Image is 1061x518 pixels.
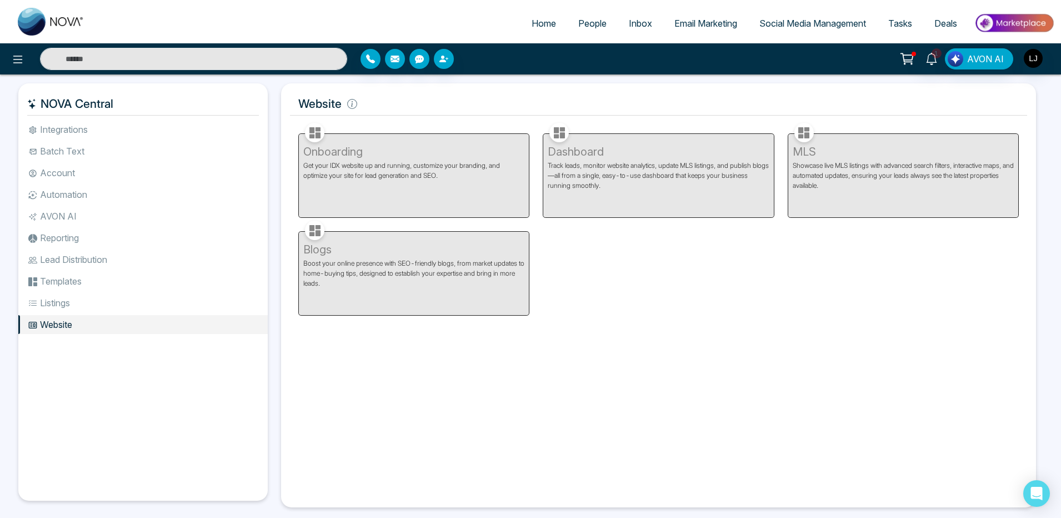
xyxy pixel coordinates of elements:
[18,293,268,312] li: Listings
[532,18,556,29] span: Home
[1024,49,1043,68] img: User Avatar
[888,18,912,29] span: Tasks
[567,13,618,34] a: People
[18,250,268,269] li: Lead Distribution
[18,272,268,291] li: Templates
[759,18,866,29] span: Social Media Management
[521,13,567,34] a: Home
[27,92,259,116] h5: NOVA Central
[967,52,1004,66] span: AVON AI
[18,315,268,334] li: Website
[674,18,737,29] span: Email Marketing
[945,48,1013,69] button: AVON AI
[974,11,1054,36] img: Market-place.gif
[18,207,268,226] li: AVON AI
[18,120,268,139] li: Integrations
[618,13,663,34] a: Inbox
[1023,480,1050,507] div: Open Intercom Messenger
[18,8,84,36] img: Nova CRM Logo
[290,92,1027,116] h5: Website
[918,48,945,68] a: 1
[932,48,942,58] span: 1
[18,185,268,204] li: Automation
[663,13,748,34] a: Email Marketing
[877,13,923,34] a: Tasks
[578,18,607,29] span: People
[748,13,877,34] a: Social Media Management
[923,13,968,34] a: Deals
[18,228,268,247] li: Reporting
[18,142,268,161] li: Batch Text
[18,163,268,182] li: Account
[934,18,957,29] span: Deals
[948,51,963,67] img: Lead Flow
[629,18,652,29] span: Inbox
